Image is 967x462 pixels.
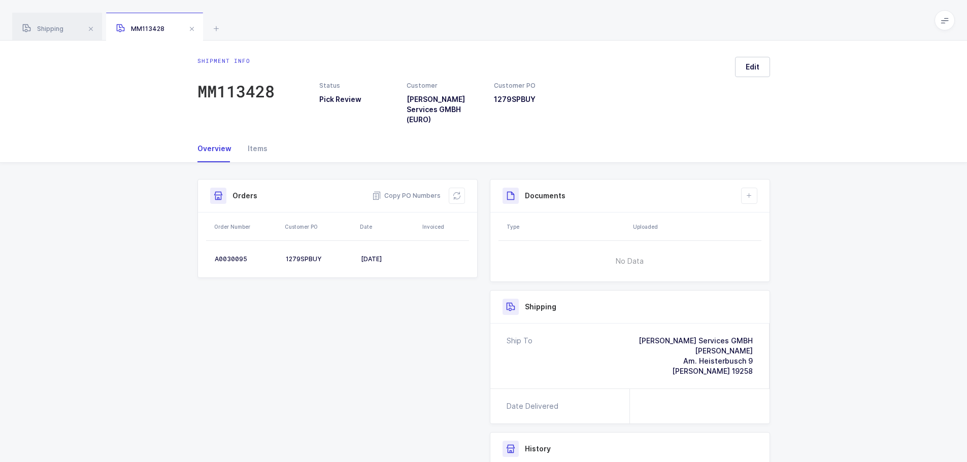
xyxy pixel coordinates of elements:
div: [PERSON_NAME] [639,346,753,356]
div: Shipment info [197,57,275,65]
h3: History [525,444,551,454]
div: Status [319,81,394,90]
div: Ship To [507,336,532,376]
div: Order Number [214,223,279,231]
div: Uploaded [633,223,758,231]
div: [DATE] [361,255,415,263]
span: Shipping [22,25,63,32]
div: Date [360,223,416,231]
div: Invoiced [422,223,466,231]
div: Items [240,135,268,162]
h3: [PERSON_NAME] Services GMBH (EURO) [407,94,482,125]
span: No Data [564,246,695,276]
div: A0030095 [215,255,278,263]
h3: Pick Review [319,94,394,104]
div: Date Delivered [507,401,562,411]
div: 1279SPBUY [286,255,353,263]
button: Edit [735,57,770,77]
div: Customer [407,81,482,90]
div: [PERSON_NAME] Services GMBH [639,336,753,346]
span: MM113428 [116,25,164,32]
div: Overview [197,135,240,162]
div: Customer PO [285,223,354,231]
div: Type [507,223,627,231]
div: Am. Heisterbusch 9 [639,356,753,366]
h3: Documents [525,191,565,201]
h3: Shipping [525,302,556,312]
span: [PERSON_NAME] 19258 [672,367,753,375]
h3: 1279SPBUY [494,94,569,104]
span: Edit [746,62,759,72]
div: Customer PO [494,81,569,90]
button: Copy PO Numbers [372,191,441,201]
h3: Orders [232,191,257,201]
